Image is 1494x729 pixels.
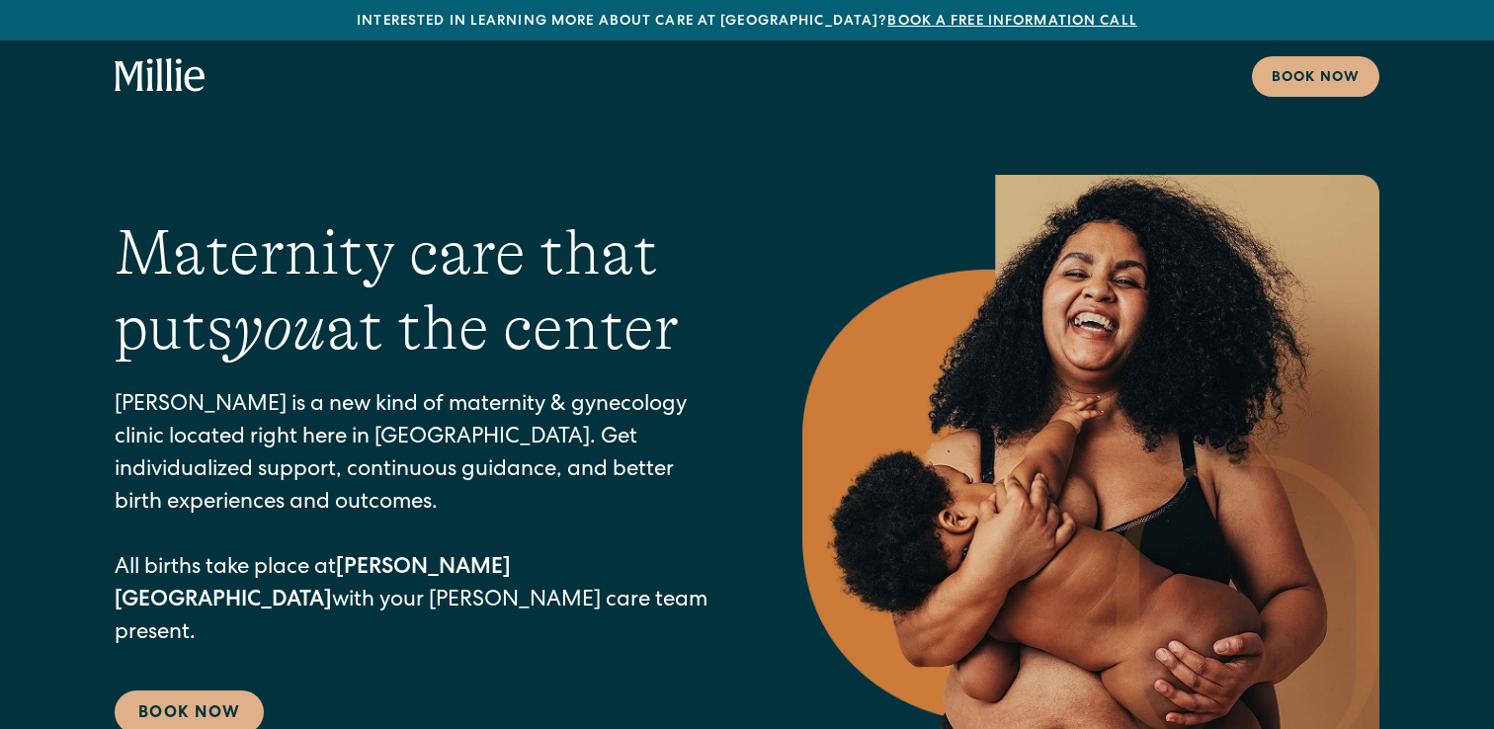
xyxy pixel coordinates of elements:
[115,58,206,94] a: home
[887,15,1136,29] a: Book a free information call
[1252,56,1379,97] a: Book now
[115,390,723,651] p: [PERSON_NAME] is a new kind of maternity & gynecology clinic located right here in [GEOGRAPHIC_DA...
[1272,68,1360,89] div: Book now
[233,292,326,364] em: you
[115,215,723,367] h1: Maternity care that puts at the center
